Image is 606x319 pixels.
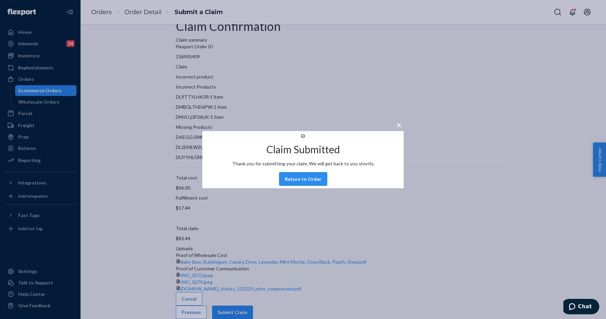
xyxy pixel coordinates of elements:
iframe: Opens a widget where you can chat to one of our agents [563,299,599,316]
p: Thank you for submitting your claim. We will get back to you shortly. [232,160,374,167]
span: × [396,119,402,130]
h2: Claim Submitted [266,144,340,155]
button: Return to Order [279,172,327,185]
